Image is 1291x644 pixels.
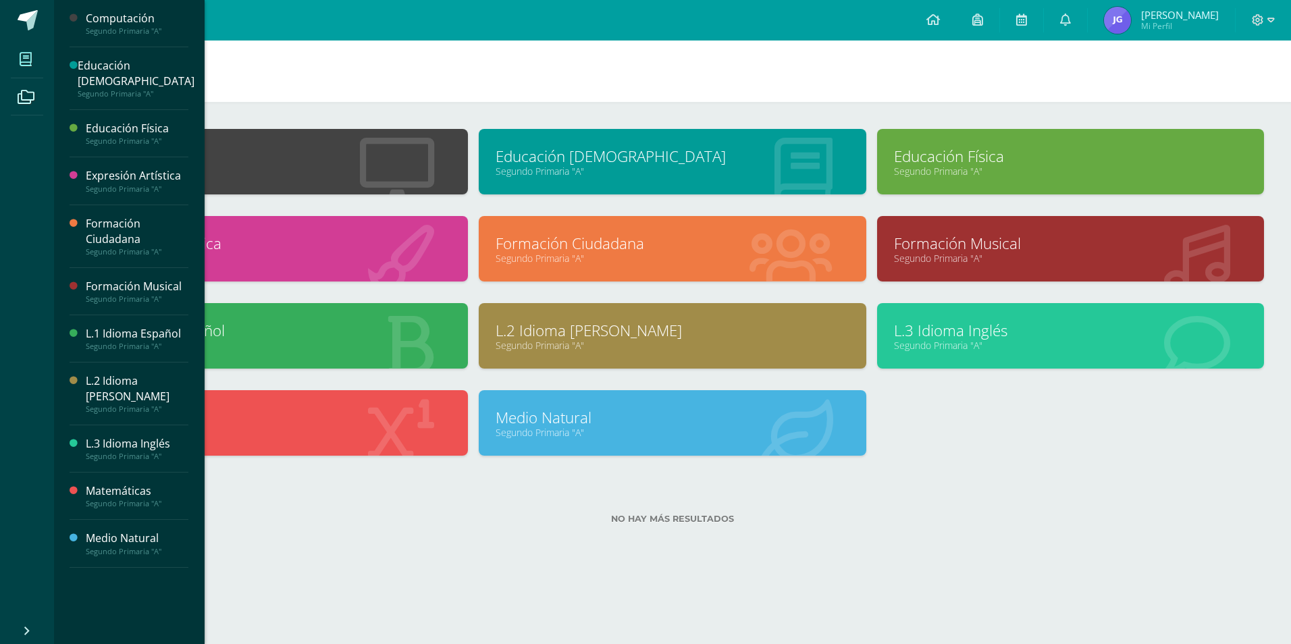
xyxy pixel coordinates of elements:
[98,233,451,254] a: Expresión Artística
[98,320,451,341] a: L.1 Idioma Español
[496,252,849,265] a: Segundo Primaria "A"
[894,320,1247,341] a: L.3 Idioma Inglés
[86,121,188,136] div: Educación Física
[98,407,451,428] a: Matemáticas
[894,233,1247,254] a: Formación Musical
[496,165,849,178] a: Segundo Primaria "A"
[81,514,1264,524] label: No hay más resultados
[98,252,451,265] a: Segundo Primaria "A"
[86,483,188,499] div: Matemáticas
[496,426,849,439] a: Segundo Primaria "A"
[86,531,188,556] a: Medio NaturalSegundo Primaria "A"
[78,89,194,99] div: Segundo Primaria "A"
[894,146,1247,167] a: Educación Física
[86,136,188,146] div: Segundo Primaria "A"
[86,168,188,184] div: Expresión Artística
[98,426,451,439] a: Segundo Primaria "A"
[86,326,188,351] a: L.1 Idioma EspañolSegundo Primaria "A"
[1141,8,1219,22] span: [PERSON_NAME]
[86,279,188,294] div: Formación Musical
[86,11,188,36] a: ComputaciónSegundo Primaria "A"
[86,499,188,508] div: Segundo Primaria "A"
[78,58,194,99] a: Educación [DEMOGRAPHIC_DATA]Segundo Primaria "A"
[98,146,451,167] a: Computación
[98,165,451,178] a: Segundo Primaria "A"
[894,165,1247,178] a: Segundo Primaria "A"
[496,407,849,428] a: Medio Natural
[86,11,188,26] div: Computación
[86,436,188,461] a: L.3 Idioma InglésSegundo Primaria "A"
[86,294,188,304] div: Segundo Primaria "A"
[86,216,188,247] div: Formación Ciudadana
[86,184,188,194] div: Segundo Primaria "A"
[98,339,451,352] a: Segundo Primaria "A"
[894,252,1247,265] a: Segundo Primaria "A"
[86,404,188,414] div: Segundo Primaria "A"
[86,26,188,36] div: Segundo Primaria "A"
[86,373,188,404] div: L.2 Idioma [PERSON_NAME]
[86,547,188,556] div: Segundo Primaria "A"
[86,342,188,351] div: Segundo Primaria "A"
[86,279,188,304] a: Formación MusicalSegundo Primaria "A"
[86,247,188,257] div: Segundo Primaria "A"
[894,339,1247,352] a: Segundo Primaria "A"
[86,216,188,257] a: Formación CiudadanaSegundo Primaria "A"
[86,121,188,146] a: Educación FísicaSegundo Primaria "A"
[496,146,849,167] a: Educación [DEMOGRAPHIC_DATA]
[1141,20,1219,32] span: Mi Perfil
[86,326,188,342] div: L.1 Idioma Español
[1104,7,1131,34] img: 4390e2913e835a72dac00f84a5044893.png
[86,452,188,461] div: Segundo Primaria "A"
[86,436,188,452] div: L.3 Idioma Inglés
[496,339,849,352] a: Segundo Primaria "A"
[86,373,188,414] a: L.2 Idioma [PERSON_NAME]Segundo Primaria "A"
[496,320,849,341] a: L.2 Idioma [PERSON_NAME]
[86,531,188,546] div: Medio Natural
[78,58,194,89] div: Educación [DEMOGRAPHIC_DATA]
[496,233,849,254] a: Formación Ciudadana
[86,483,188,508] a: MatemáticasSegundo Primaria "A"
[86,168,188,193] a: Expresión ArtísticaSegundo Primaria "A"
